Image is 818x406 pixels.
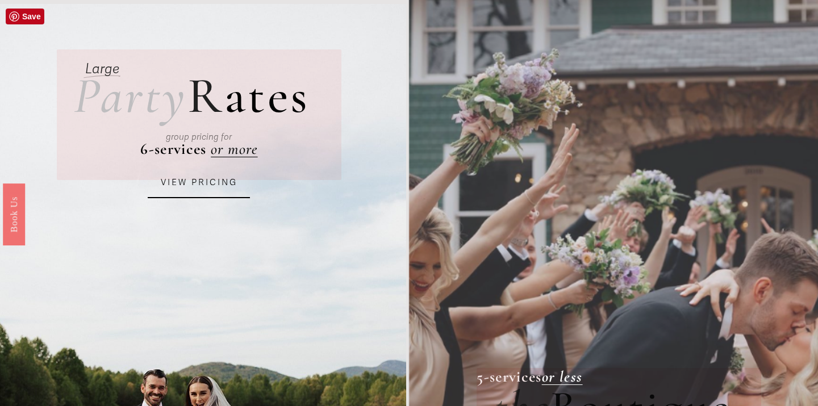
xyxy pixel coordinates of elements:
[85,61,119,77] em: Large
[166,132,232,142] em: group pricing for
[542,367,583,386] a: or less
[74,71,310,122] h2: ates
[148,168,250,198] a: VIEW PRICING
[477,367,542,386] strong: 5-services
[74,65,187,126] em: Party
[6,9,44,24] a: Pin it!
[187,65,224,126] span: R
[3,183,25,245] a: Book Us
